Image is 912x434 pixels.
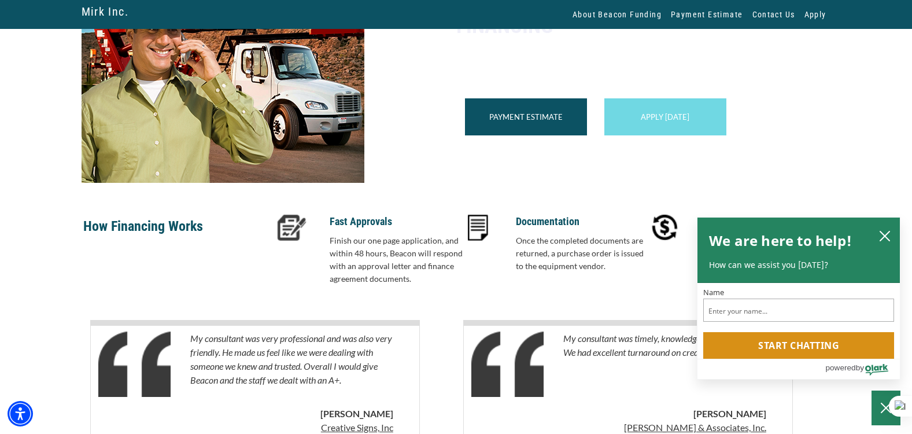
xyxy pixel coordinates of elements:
p: How can we assist you [DATE]? [709,259,888,271]
img: Fast Approvals [277,215,307,241]
p: Once the completed documents are returned, a purchase order is issued to the equipment vendor. [516,234,649,273]
p: Finish our one page application, and within 48 hours, Beacon will respond with an approval letter... [330,234,463,285]
a: Apply [DATE] [641,112,689,122]
span: by [856,361,864,375]
p: Fast Approvals [330,215,463,229]
p: Financing Acceptance [703,215,836,229]
p: My consultant was very professional and was also very friendly. He made us feel like we were deal... [190,332,393,401]
a: or Contact Your Financing Consultant >> [456,151,619,162]
p: Get the best Mirk, Inc. equipment financed by Beacon Funding. Beacon is the trusted name when fin... [456,43,831,78]
span: powered [825,361,855,375]
b: [PERSON_NAME] [693,408,766,419]
button: Start chatting [703,332,894,359]
p: My consultant was timely, knowledgeable and efficient. We had excellent turnaround on credit appr... [563,332,766,401]
a: Powered by Olark - open in a new tab [825,359,900,379]
p: How Financing Works [83,215,270,252]
b: [PERSON_NAME] [320,408,393,419]
div: Accessibility Menu [8,401,33,426]
div: olark chatbox [697,217,900,380]
img: Quotes [98,332,171,397]
a: Payment Estimate [489,112,563,122]
p: Documentation [516,215,649,229]
label: Name [703,289,894,296]
button: Close Chatbox [872,391,900,425]
img: Quotes [471,332,544,397]
button: close chatbox [876,227,894,244]
img: Documentation [468,215,488,241]
h2: We are here to help! [709,229,852,252]
input: Name [703,299,894,322]
a: Mirk Inc. [82,2,129,21]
